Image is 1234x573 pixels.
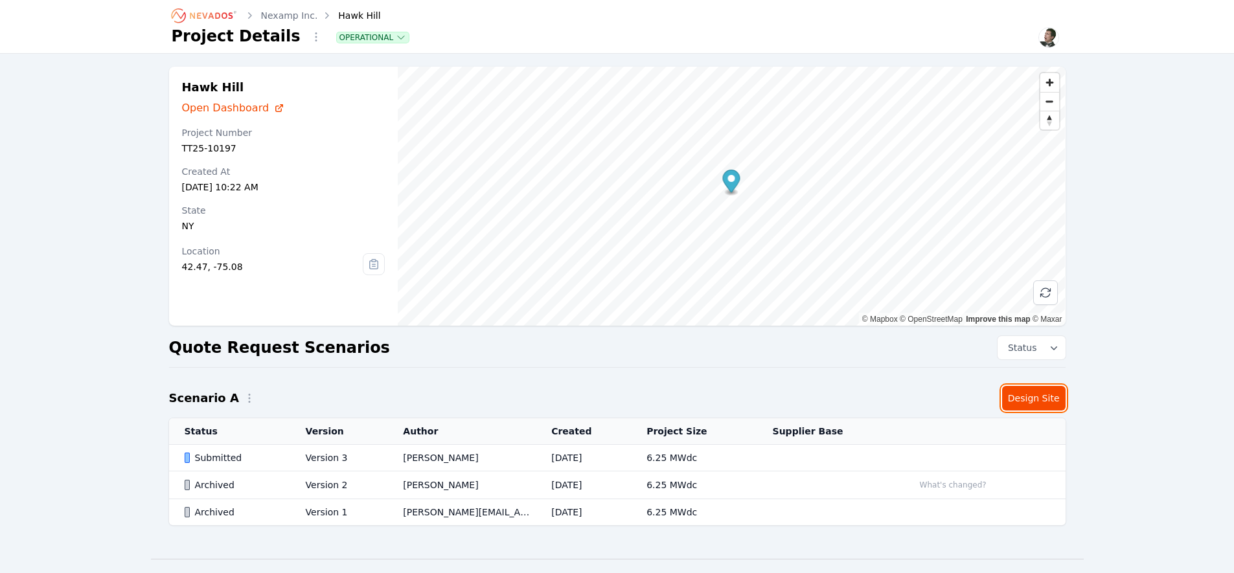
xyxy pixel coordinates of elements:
th: Status [169,418,290,445]
a: Improve this map [966,315,1030,324]
h2: Quote Request Scenarios [169,337,390,358]
button: Operational [337,32,409,43]
a: Mapbox [862,315,898,324]
td: [DATE] [536,445,631,471]
td: Version 2 [290,471,388,499]
h2: Hawk Hill [182,80,385,95]
div: Archived [185,506,284,519]
div: Submitted [185,451,284,464]
span: Status [1003,341,1037,354]
tr: ArchivedVersion 2[PERSON_NAME][DATE]6.25 MWdcWhat's changed? [169,471,1066,499]
div: 42.47, -75.08 [182,260,363,273]
th: Author [387,418,536,445]
button: Zoom out [1040,92,1059,111]
div: Map marker [723,170,740,196]
div: [DATE] 10:22 AM [182,181,385,194]
td: 6.25 MWdc [631,499,757,526]
canvas: Map [398,67,1065,326]
div: Location [182,245,363,258]
span: Zoom out [1040,93,1059,111]
th: Created [536,418,631,445]
a: Design Site [1002,386,1066,410]
td: [PERSON_NAME] [387,445,536,471]
h1: Project Details [172,26,301,47]
div: TT25-10197 [182,142,385,155]
h2: Scenario A [169,389,239,407]
td: Version 3 [290,445,388,471]
td: [PERSON_NAME] [387,471,536,499]
div: Hawk Hill [320,9,380,22]
tr: ArchivedVersion 1[PERSON_NAME][EMAIL_ADDRESS][PERSON_NAME][DOMAIN_NAME][DATE]6.25 MWdc [169,499,1066,526]
nav: Breadcrumb [172,5,381,26]
a: Open Dashboard [182,100,385,116]
td: 6.25 MWdc [631,471,757,499]
td: [DATE] [536,471,631,499]
button: What's changed? [914,478,992,492]
div: State [182,204,385,217]
span: Open Dashboard [182,100,269,116]
td: [DATE] [536,499,631,526]
div: Project Number [182,126,385,139]
button: Reset bearing to north [1040,111,1059,129]
th: Project Size [631,418,757,445]
div: Created At [182,165,385,178]
img: Alex Kushner [1038,27,1059,48]
th: Supplier Base [757,418,898,445]
div: NY [182,219,385,232]
tr: SubmittedVersion 3[PERSON_NAME][DATE]6.25 MWdc [169,445,1066,471]
a: Nexamp Inc. [261,9,318,22]
button: Zoom in [1040,73,1059,92]
a: Maxar [1033,315,1062,324]
td: Version 1 [290,499,388,526]
a: OpenStreetMap [900,315,963,324]
div: Archived [185,478,284,491]
th: Version [290,418,388,445]
button: Status [998,336,1066,359]
td: [PERSON_NAME][EMAIL_ADDRESS][PERSON_NAME][DOMAIN_NAME] [387,499,536,526]
td: 6.25 MWdc [631,445,757,471]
